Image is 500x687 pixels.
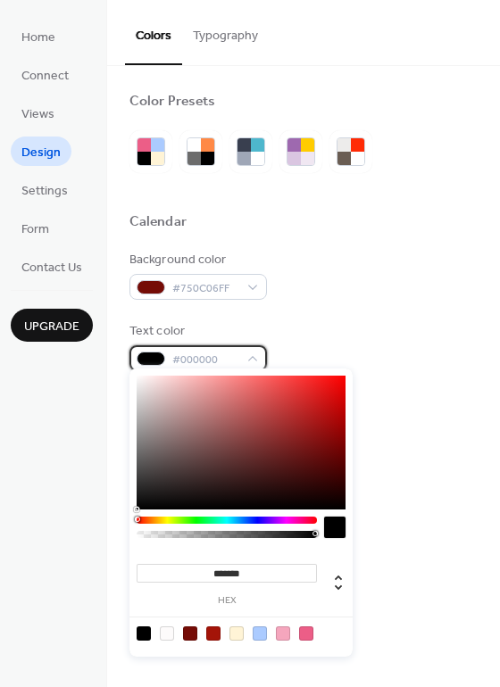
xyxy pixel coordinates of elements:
span: #000000 [172,351,238,369]
a: Form [11,213,60,243]
div: rgb(171, 203, 255) [253,626,267,641]
div: rgb(245, 166, 189) [276,626,290,641]
a: Home [11,21,66,51]
a: Connect [11,60,79,89]
div: rgb(164, 20, 8) [206,626,221,641]
div: Calendar [129,213,187,232]
span: Connect [21,67,69,86]
span: Settings [21,182,68,201]
span: Home [21,29,55,47]
span: Views [21,105,54,124]
a: Views [11,98,65,128]
div: rgb(255, 244, 214) [229,626,244,641]
span: Contact Us [21,259,82,277]
div: rgb(236, 94, 135) [299,626,313,641]
a: Settings [11,175,79,204]
div: rgb(0, 0, 0) [137,626,151,641]
button: Upgrade [11,309,93,342]
a: Contact Us [11,252,93,281]
span: #750C06FF [172,279,238,298]
label: hex [137,596,317,606]
span: Form [21,220,49,239]
a: Design [11,137,71,166]
div: Color Presets [129,93,215,112]
span: Upgrade [24,318,79,336]
div: rgb(253, 251, 251) [160,626,174,641]
div: Background color [129,251,263,269]
span: Design [21,144,61,162]
div: Text color [129,322,263,341]
div: rgb(117, 12, 6) [183,626,197,641]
